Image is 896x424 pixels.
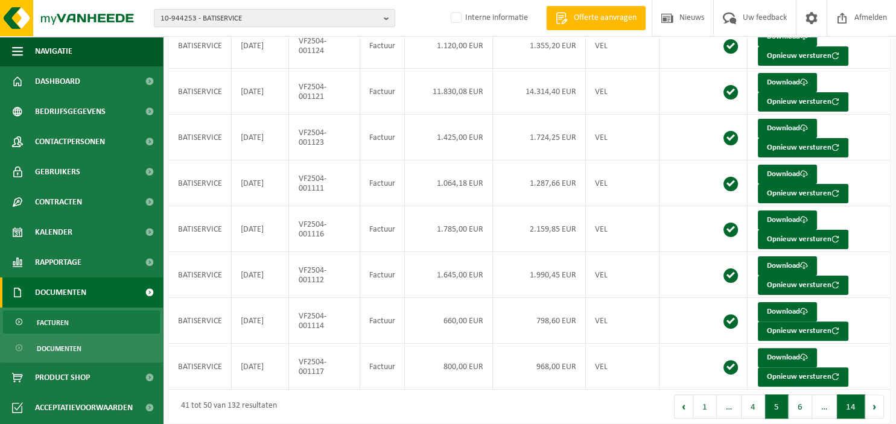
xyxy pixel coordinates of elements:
[35,127,105,157] span: Contactpersonen
[586,206,659,252] td: VEL
[758,210,817,230] a: Download
[765,394,789,419] button: 5
[35,36,72,66] span: Navigatie
[405,206,493,252] td: 1.785,00 EUR
[405,69,493,115] td: 11.830,08 EUR
[758,119,817,138] a: Download
[405,298,493,344] td: 660,00 EUR
[35,157,80,187] span: Gebruikers
[289,344,360,390] td: VF2504-001117
[35,97,106,127] span: Bedrijfsgegevens
[35,362,90,393] span: Product Shop
[571,12,640,24] span: Offerte aanvragen
[360,69,405,115] td: Factuur
[493,69,586,115] td: 14.314,40 EUR
[35,393,133,423] span: Acceptatievoorwaarden
[758,321,848,341] button: Opnieuw versturen
[3,311,160,334] a: Facturen
[169,160,232,206] td: BATISERVICE
[546,6,646,30] a: Offerte aanvragen
[758,348,817,367] a: Download
[3,337,160,359] a: Documenten
[586,23,659,69] td: VEL
[758,27,817,46] a: Download
[758,256,817,276] a: Download
[493,160,586,206] td: 1.287,66 EUR
[865,394,884,419] button: Next
[169,23,232,69] td: BATISERVICE
[360,160,405,206] td: Factuur
[232,344,289,390] td: [DATE]
[812,394,837,419] span: …
[586,115,659,160] td: VEL
[37,337,81,360] span: Documenten
[758,367,848,387] button: Opnieuw versturen
[758,73,817,92] a: Download
[405,160,493,206] td: 1.064,18 EUR
[493,115,586,160] td: 1.724,25 EUR
[586,69,659,115] td: VEL
[586,298,659,344] td: VEL
[493,23,586,69] td: 1.355,20 EUR
[758,46,848,66] button: Opnieuw versturen
[758,165,817,184] a: Download
[232,206,289,252] td: [DATE]
[493,298,586,344] td: 798,60 EUR
[289,298,360,344] td: VF2504-001114
[232,69,289,115] td: [DATE]
[289,252,360,298] td: VF2504-001112
[837,394,865,419] button: 14
[758,276,848,295] button: Opnieuw versturen
[175,396,277,417] div: 41 tot 50 van 132 resultaten
[289,23,360,69] td: VF2504-001124
[586,160,659,206] td: VEL
[405,23,493,69] td: 1.120,00 EUR
[169,115,232,160] td: BATISERVICE
[493,252,586,298] td: 1.990,45 EUR
[289,160,360,206] td: VF2504-001111
[169,206,232,252] td: BATISERVICE
[232,160,289,206] td: [DATE]
[693,394,717,419] button: 1
[232,298,289,344] td: [DATE]
[37,311,69,334] span: Facturen
[405,344,493,390] td: 800,00 EUR
[35,277,86,308] span: Documenten
[360,206,405,252] td: Factuur
[586,344,659,390] td: VEL
[289,69,360,115] td: VF2504-001121
[717,394,742,419] span: …
[35,217,72,247] span: Kalender
[586,252,659,298] td: VEL
[405,115,493,160] td: 1.425,00 EUR
[289,115,360,160] td: VF2504-001123
[360,23,405,69] td: Factuur
[758,302,817,321] a: Download
[154,9,395,27] button: 10-944253 - BATISERVICE
[169,252,232,298] td: BATISERVICE
[405,252,493,298] td: 1.645,00 EUR
[160,10,379,28] span: 10-944253 - BATISERVICE
[360,298,405,344] td: Factuur
[289,206,360,252] td: VF2504-001116
[360,115,405,160] td: Factuur
[493,344,586,390] td: 968,00 EUR
[758,138,848,157] button: Opnieuw versturen
[35,66,80,97] span: Dashboard
[232,115,289,160] td: [DATE]
[360,252,405,298] td: Factuur
[169,69,232,115] td: BATISERVICE
[674,394,693,419] button: Previous
[232,252,289,298] td: [DATE]
[35,187,82,217] span: Contracten
[742,394,765,419] button: 4
[360,344,405,390] td: Factuur
[232,23,289,69] td: [DATE]
[758,230,848,249] button: Opnieuw versturen
[789,394,812,419] button: 6
[448,9,528,27] label: Interne informatie
[169,298,232,344] td: BATISERVICE
[35,247,81,277] span: Rapportage
[758,184,848,203] button: Opnieuw versturen
[493,206,586,252] td: 2.159,85 EUR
